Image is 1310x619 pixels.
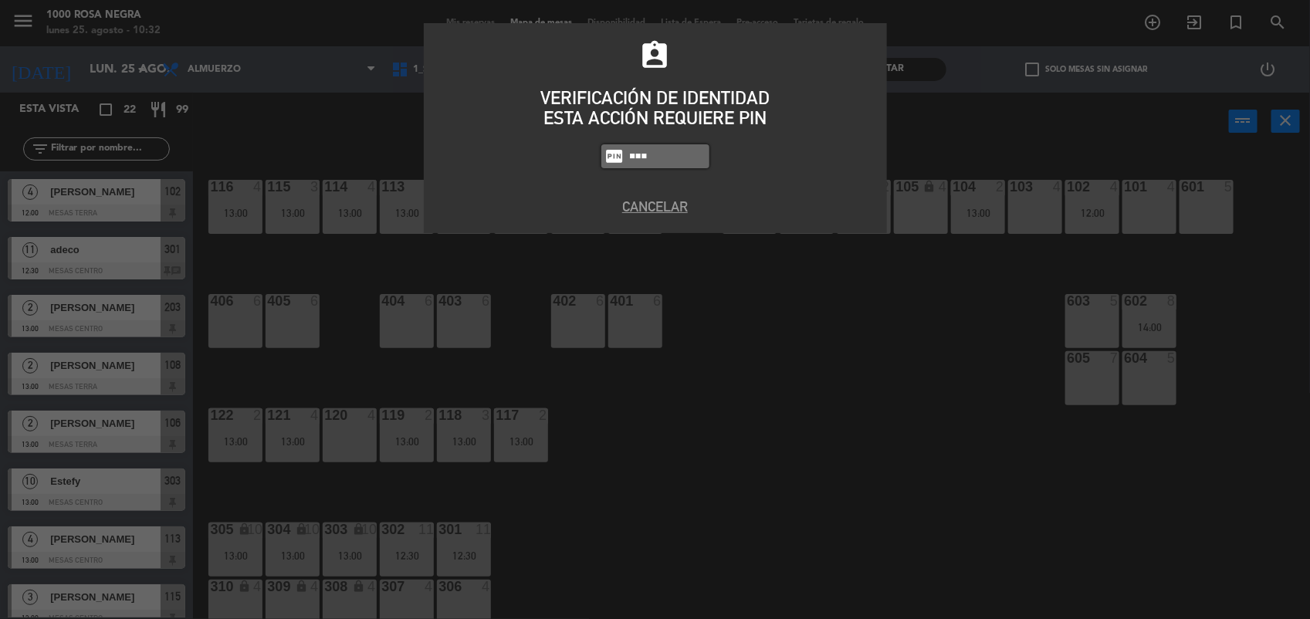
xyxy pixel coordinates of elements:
[605,147,625,166] i: fiber_pin
[435,108,875,128] div: ESTA ACCIÓN REQUIERE PIN
[435,196,875,217] button: Cancelar
[639,39,672,72] i: assignment_ind
[435,88,875,108] div: VERIFICACIÓN DE IDENTIDAD
[628,147,706,165] input: 1234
